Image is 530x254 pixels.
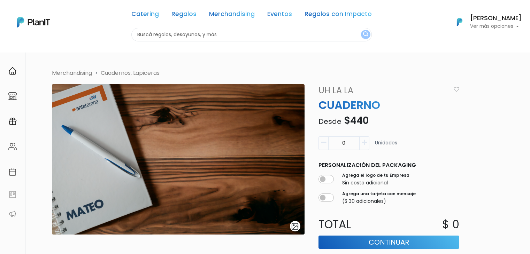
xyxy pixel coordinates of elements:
[209,11,255,19] a: Merchandising
[267,11,292,19] a: Eventos
[305,11,372,19] a: Regalos con Impacto
[442,216,459,233] p: $ 0
[318,117,341,126] span: Desde
[344,114,369,127] span: $440
[131,28,372,41] input: Buscá regalos, desayunos, y más
[8,92,17,100] img: marketplace-4ceaa7011d94191e9ded77b95e3339b90024bf715f7c57f8cf31f2d8c509eaba.svg
[8,190,17,199] img: feedback-78b5a0c8f98aac82b08bfc38622c3050aee476f2c9584af64705fc4e61158814.svg
[342,172,409,178] label: Agrega el logo de tu Empresa
[454,87,459,92] img: heart_icon
[318,161,459,169] p: Personalización del packaging
[8,168,17,176] img: calendar-87d922413cdce8b2cf7b7f5f62616a5cf9e4887200fb71536465627b3292af00.svg
[131,11,159,19] a: Catering
[291,222,299,230] img: gallery-light
[101,69,160,77] a: Cuadernos, Lapiceras
[448,13,522,31] button: PlanIt Logo [PERSON_NAME] Ver más opciones
[48,69,495,79] nav: breadcrumb
[342,198,416,205] p: ($ 30 adicionales)
[363,31,368,38] img: search_button-432b6d5273f82d61273b3651a40e1bd1b912527efae98b1b7a1b2c0702e16a8d.svg
[17,17,50,27] img: PlanIt Logo
[8,142,17,151] img: people-662611757002400ad9ed0e3c099ab2801c6687ba6c219adb57efc949bc21e19d.svg
[470,24,522,29] p: Ver más opciones
[314,97,463,113] p: CUADERNO
[452,14,467,30] img: PlanIt Logo
[470,15,522,22] h6: [PERSON_NAME]
[8,210,17,218] img: partners-52edf745621dab592f3b2c58e3bca9d71375a7ef29c3b500c9f145b62cc070d4.svg
[52,69,92,77] li: Merchandising
[314,84,451,97] a: Uh La La
[52,84,305,235] img: image00032__4_-PhotoRoom__1_.png
[171,11,197,19] a: Regalos
[342,179,409,186] p: Sin costo adicional
[8,117,17,126] img: campaigns-02234683943229c281be62815700db0a1741e53638e28bf9629b52c665b00959.svg
[8,67,17,75] img: home-e721727adea9d79c4d83392d1f703f7f8bce08238fde08b1acbfd93340b81755.svg
[342,191,416,197] label: Agrega una tarjeta con mensaje
[318,236,459,249] button: Continuar
[375,139,397,153] p: Unidades
[314,216,389,233] p: Total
